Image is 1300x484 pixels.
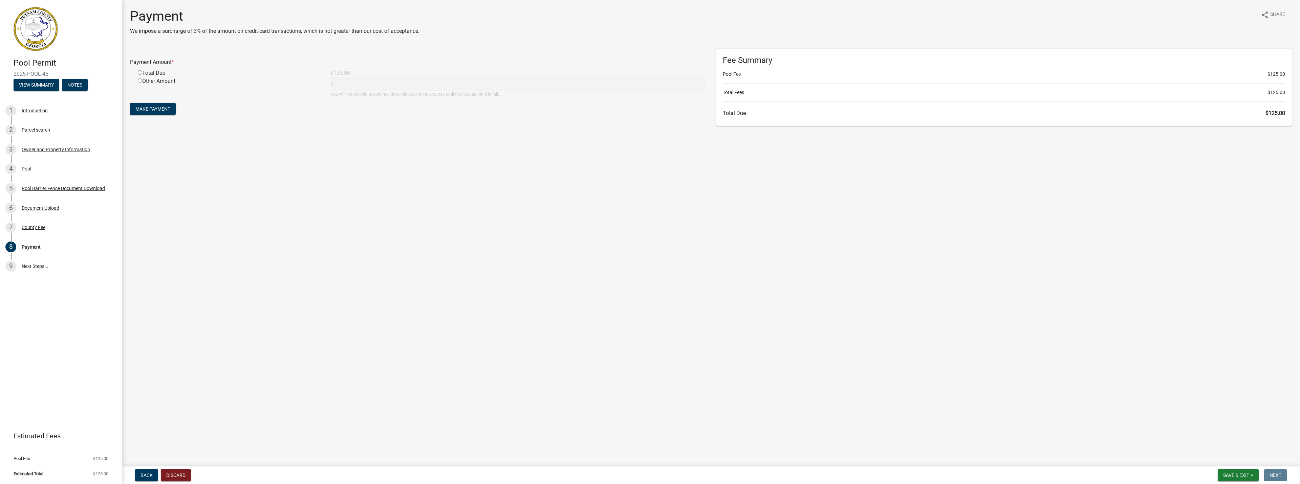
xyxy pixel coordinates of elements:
[1218,469,1259,481] button: Save & Exit
[22,166,31,171] div: Pool
[1270,11,1285,19] span: Share
[135,106,170,112] span: Make Payment
[130,8,419,24] h1: Payment
[22,225,45,230] div: County Fee
[22,128,50,132] div: Parcel search
[5,144,16,155] div: 3
[62,83,88,88] wm-modal-confirm: Notes
[5,105,16,116] div: 1
[5,222,16,233] div: 7
[22,245,41,249] div: Payment
[130,103,176,115] button: Make Payment
[5,183,16,194] div: 5
[22,186,105,191] div: Pool Barrier Fence Document Download
[22,206,59,210] div: Document Upload
[1270,473,1281,478] span: Next
[14,79,59,91] button: View Summary
[5,429,111,443] a: Estimated Fees
[14,83,59,88] wm-modal-confirm: Summary
[1223,473,1249,478] span: Save & Exit
[5,261,16,272] div: 9
[1265,110,1285,116] span: $125.00
[723,89,1285,96] li: Total Fees
[22,147,90,152] div: Owner and Property Information
[1267,71,1285,78] span: $125.00
[135,469,158,481] button: Back
[723,55,1285,65] h6: Fee Summary
[14,71,108,77] span: 2025-POOL-45
[93,456,108,461] span: $125.00
[161,469,191,481] button: Discard
[5,124,16,135] div: 2
[1261,11,1269,19] i: share
[14,456,30,461] span: Pool Fee
[1267,89,1285,96] span: $125.00
[1264,469,1287,481] button: Next
[133,77,325,97] div: Other Amount
[5,203,16,213] div: 6
[5,163,16,174] div: 4
[130,27,419,35] p: We impose a surcharge of 3% of the amount on credit card transactions, which is not greater than ...
[22,108,48,113] div: Introduction
[140,473,153,478] span: Back
[723,71,1285,78] li: Pool Fee
[14,471,43,476] span: Estimated Total
[93,471,108,476] span: $125.00
[133,69,325,77] div: Total Due
[125,58,711,66] div: Payment Amount
[62,79,88,91] button: Notes
[14,7,58,51] img: Putnam County, Georgia
[5,241,16,252] div: 8
[1255,8,1291,21] button: shareShare
[14,58,116,68] h4: Pool Permit
[723,110,1285,116] h6: Total Due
